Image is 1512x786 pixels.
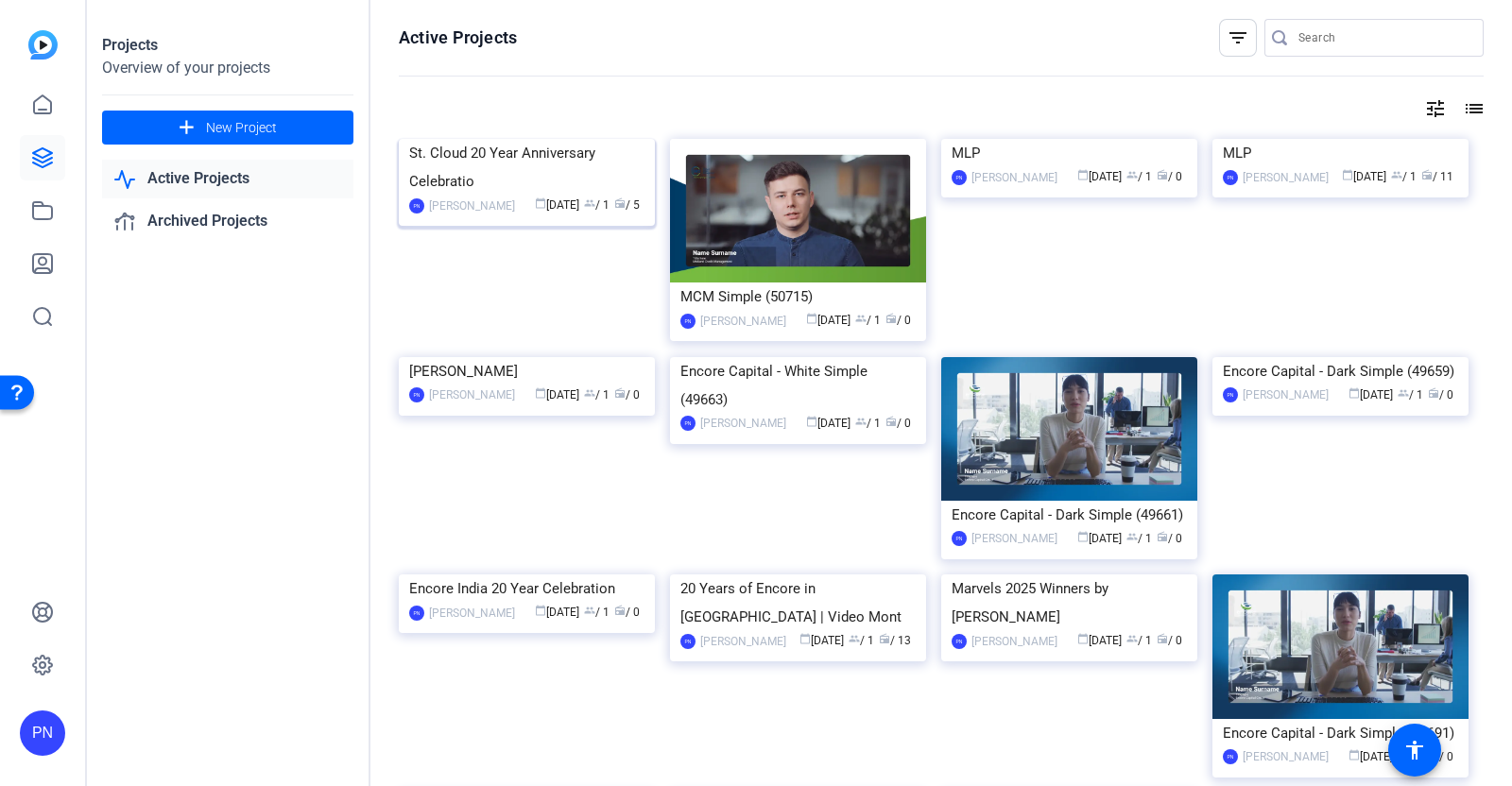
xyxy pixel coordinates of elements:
span: calendar_today [806,416,817,427]
span: calendar_today [1342,169,1353,180]
span: / 0 [1428,388,1453,402]
span: calendar_today [535,387,546,399]
span: group [584,605,595,616]
span: / 1 [1126,532,1152,545]
span: / 0 [885,314,911,327]
span: / 1 [855,314,881,327]
span: group [584,197,595,209]
div: PN [952,170,967,185]
span: radio [1421,169,1433,180]
a: Active Projects [102,160,353,198]
span: radio [1157,633,1168,644]
div: Encore India 20 Year Celebration [409,574,644,603]
span: group [855,313,867,324]
div: [PERSON_NAME] [971,529,1057,548]
span: calendar_today [1077,531,1089,542]
div: PN [20,710,65,756]
div: MLP [1223,139,1458,167]
span: [DATE] [1077,634,1122,647]
div: 20 Years of Encore in [GEOGRAPHIC_DATA] | Video Mont [680,574,916,631]
div: [PERSON_NAME] [409,357,644,385]
span: [DATE] [535,388,579,402]
mat-icon: tune [1424,97,1447,120]
div: [PERSON_NAME] [700,632,786,651]
button: New Project [102,111,353,145]
div: [PERSON_NAME] [429,196,515,215]
span: radio [1157,531,1168,542]
div: Encore Capital - Dark Simple (48691) [1223,719,1458,747]
span: calendar_today [535,197,546,209]
span: group [1391,169,1402,180]
span: calendar_today [535,605,546,616]
div: PN [1223,387,1238,402]
input: Search [1298,26,1469,49]
div: [PERSON_NAME] [1243,168,1329,187]
div: PN [409,606,424,621]
div: Overview of your projects [102,57,353,79]
div: Encore Capital - White Simple (49663) [680,357,916,414]
a: Archived Projects [102,202,353,241]
div: PN [680,416,696,431]
span: / 1 [1398,388,1423,402]
span: / 1 [855,417,881,430]
div: PN [952,634,967,649]
div: St. Cloud 20 Year Anniversary Celebratio [409,139,644,196]
span: radio [614,197,626,209]
span: / 1 [584,606,610,619]
span: / 5 [614,198,640,212]
span: / 0 [885,417,911,430]
span: radio [879,633,890,644]
span: radio [885,416,897,427]
span: New Project [206,118,277,138]
div: [PERSON_NAME] [429,385,515,404]
span: / 0 [1428,750,1453,763]
div: PN [1223,170,1238,185]
div: Projects [102,34,353,57]
span: [DATE] [1349,750,1393,763]
span: [DATE] [1077,170,1122,183]
span: [DATE] [806,314,850,327]
span: group [849,633,860,644]
div: [PERSON_NAME] [1243,385,1329,404]
span: [DATE] [1342,170,1386,183]
div: PN [409,198,424,214]
span: group [584,387,595,399]
span: / 1 [1391,170,1417,183]
span: / 0 [614,606,640,619]
span: group [1398,387,1409,399]
span: radio [885,313,897,324]
div: PN [1223,749,1238,764]
span: group [1126,169,1138,180]
span: / 1 [584,198,610,212]
div: PN [952,531,967,546]
span: group [1126,633,1138,644]
div: [PERSON_NAME] [700,414,786,433]
span: calendar_today [1077,633,1089,644]
div: [PERSON_NAME] [1243,747,1329,766]
span: / 13 [879,634,911,647]
div: [PERSON_NAME] [971,168,1057,187]
div: PN [409,387,424,402]
div: MCM Simple (50715) [680,282,916,311]
span: [DATE] [535,198,579,212]
div: Marvels 2025 Winners by [PERSON_NAME] [952,574,1187,631]
div: PN [680,634,696,649]
span: radio [614,605,626,616]
span: radio [1157,169,1168,180]
span: / 0 [1157,170,1182,183]
mat-icon: list [1461,97,1484,120]
div: [PERSON_NAME] [700,312,786,331]
span: [DATE] [1349,388,1393,402]
span: calendar_today [1349,387,1360,399]
mat-icon: add [175,116,198,140]
span: radio [614,387,626,399]
span: / 0 [1157,532,1182,545]
span: / 1 [584,388,610,402]
div: [PERSON_NAME] [429,604,515,623]
span: / 1 [1126,634,1152,647]
div: Encore Capital - Dark Simple (49661) [952,501,1187,529]
div: [PERSON_NAME] [971,632,1057,651]
div: Encore Capital - Dark Simple (49659) [1223,357,1458,385]
img: blue-gradient.svg [28,30,58,60]
span: radio [1428,387,1439,399]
